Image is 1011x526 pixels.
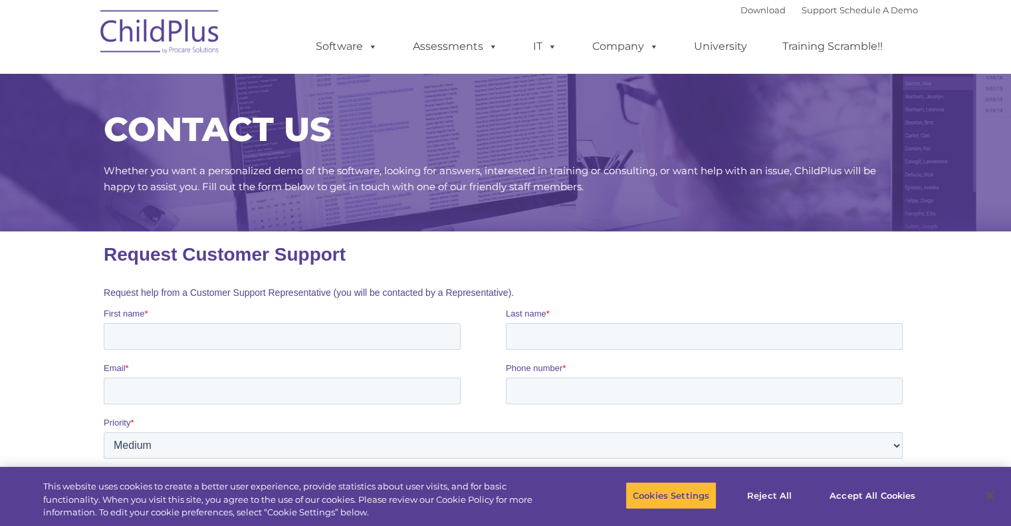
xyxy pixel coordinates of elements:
[625,481,717,509] button: Cookies Settings
[740,5,918,15] font: |
[769,33,896,60] a: Training Scramble!!
[104,164,876,193] span: Whether you want a personalized demo of the software, looking for answers, interested in training...
[802,5,837,15] a: Support
[104,109,331,150] span: CONTACT US
[822,481,923,509] button: Accept All Cookies
[975,481,1004,510] button: Close
[579,33,672,60] a: Company
[681,33,760,60] a: University
[728,481,811,509] button: Reject All
[840,5,918,15] a: Schedule A Demo
[402,77,443,87] span: Last name
[520,33,570,60] a: IT
[43,480,556,519] div: This website uses cookies to create a better user experience, provide statistics about user visit...
[402,132,459,142] span: Phone number
[94,1,227,67] img: ChildPlus by Procare Solutions
[740,5,786,15] a: Download
[302,33,391,60] a: Software
[399,33,511,60] a: Assessments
